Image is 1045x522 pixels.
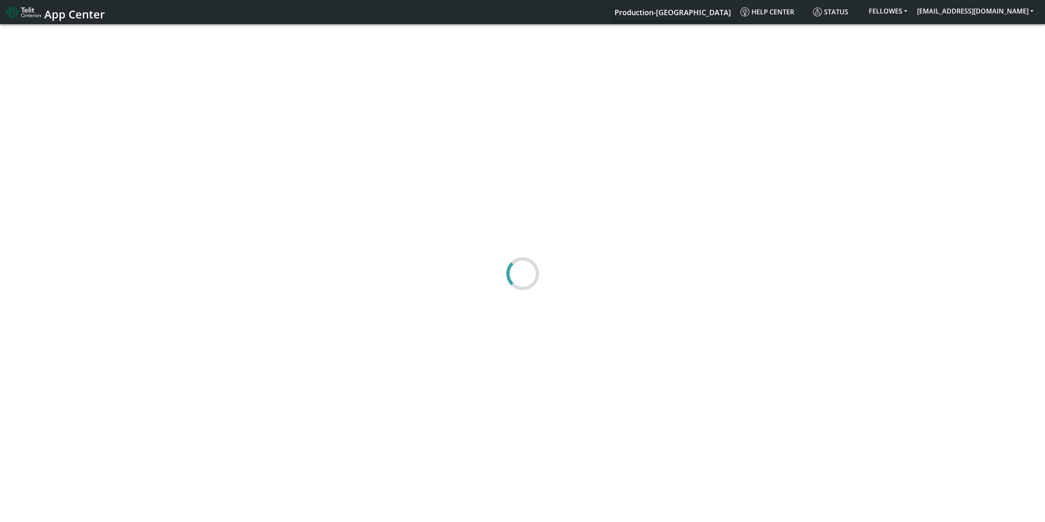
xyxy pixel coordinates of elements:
[44,7,105,22] span: App Center
[740,7,794,16] span: Help center
[912,4,1038,18] button: [EMAIL_ADDRESS][DOMAIN_NAME]
[7,3,104,21] a: App Center
[810,4,864,20] a: Status
[737,4,810,20] a: Help center
[614,4,731,20] a: Your current platform instance
[740,7,749,16] img: knowledge.svg
[864,4,912,18] button: FELLOWES
[813,7,822,16] img: status.svg
[615,7,731,17] span: Production-[GEOGRAPHIC_DATA]
[7,6,41,19] img: logo-telit-cinterion-gw-new.png
[813,7,848,16] span: Status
